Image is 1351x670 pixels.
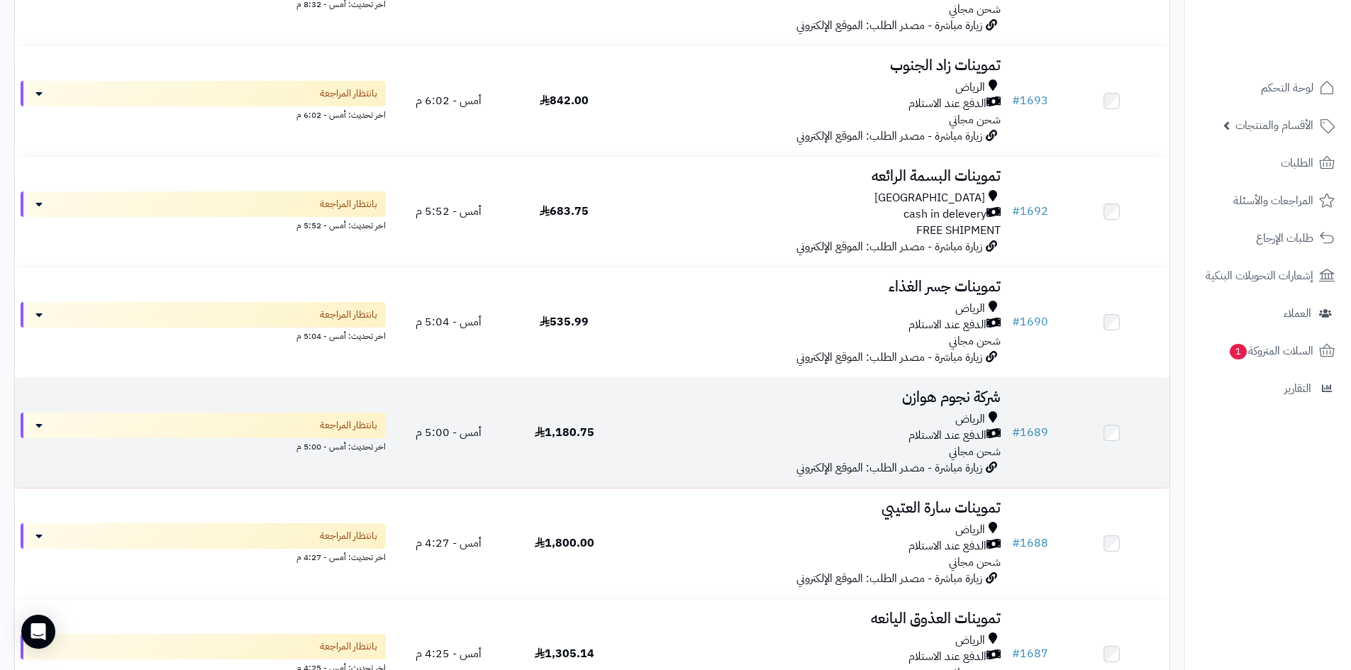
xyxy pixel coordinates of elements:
[1012,424,1020,441] span: #
[1012,535,1020,552] span: #
[1012,645,1048,662] a: #1687
[1194,71,1342,105] a: لوحة التحكم
[1012,92,1048,109] a: #1693
[21,217,386,232] div: اخر تحديث: أمس - 5:52 م
[21,328,386,342] div: اخر تحديث: أمس - 5:04 م
[1012,645,1020,662] span: #
[535,535,594,552] span: 1,800.00
[1194,259,1342,293] a: إشعارات التحويلات البنكية
[874,190,985,206] span: [GEOGRAPHIC_DATA]
[320,529,377,543] span: بانتظار المراجعة
[1235,116,1313,135] span: الأقسام والمنتجات
[1230,344,1247,359] span: 1
[1206,266,1313,286] span: إشعارات التحويلات البنكية
[908,317,986,333] span: الدفع عند الاستلام
[320,86,377,101] span: بانتظار المراجعة
[21,615,55,649] div: Open Intercom Messenger
[21,549,386,564] div: اخر تحديث: أمس - 4:27 م
[949,554,1001,571] span: شحن مجاني
[1281,153,1313,173] span: الطلبات
[21,106,386,121] div: اخر تحديث: أمس - 6:02 م
[796,17,982,34] span: زيارة مباشرة - مصدر الطلب: الموقع الإلكتروني
[1255,38,1338,68] img: logo-2.png
[1228,341,1313,361] span: السلات المتروكة
[416,203,482,220] span: أمس - 5:52 م
[1194,184,1342,218] a: المراجعات والأسئلة
[908,96,986,112] span: الدفع عند الاستلام
[1256,228,1313,248] span: طلبات الإرجاع
[955,411,985,428] span: الرياض
[908,649,986,665] span: الدفع عند الاستلام
[955,79,985,96] span: الرياض
[1284,303,1311,323] span: العملاء
[535,424,594,441] span: 1,180.75
[416,535,482,552] span: أمس - 4:27 م
[628,500,1001,516] h3: تموينات سارة العتيبي
[1012,535,1048,552] a: #1688
[320,418,377,432] span: بانتظار المراجعة
[535,645,594,662] span: 1,305.14
[1194,334,1342,368] a: السلات المتروكة1
[949,111,1001,128] span: شحن مجاني
[1012,203,1020,220] span: #
[1284,379,1311,398] span: التقارير
[955,522,985,538] span: الرياض
[416,92,482,109] span: أمس - 6:02 م
[1233,191,1313,211] span: المراجعات والأسئلة
[540,203,589,220] span: 683.75
[1194,296,1342,330] a: العملاء
[540,92,589,109] span: 842.00
[916,222,1001,239] span: FREE SHIPMENT
[1012,92,1020,109] span: #
[628,279,1001,295] h3: تموينات جسر الغذاء
[416,424,482,441] span: أمس - 5:00 م
[320,308,377,322] span: بانتظار المراجعة
[1194,146,1342,180] a: الطلبات
[955,632,985,649] span: الرياض
[320,197,377,211] span: بانتظار المراجعة
[1012,203,1048,220] a: #1692
[21,438,386,453] div: اخر تحديث: أمس - 5:00 م
[628,389,1001,406] h3: شركة نجوم هوازن
[1261,78,1313,98] span: لوحة التحكم
[540,313,589,330] span: 535.99
[1012,313,1020,330] span: #
[628,57,1001,74] h3: تموينات زاد الجنوب
[796,128,982,145] span: زيارة مباشرة - مصدر الطلب: الموقع الإلكتروني
[1012,424,1048,441] a: #1689
[949,1,1001,18] span: شحن مجاني
[1194,372,1342,406] a: التقارير
[796,238,982,255] span: زيارة مباشرة - مصدر الطلب: الموقع الإلكتروني
[1012,313,1048,330] a: #1690
[908,538,986,554] span: الدفع عند الاستلام
[1194,221,1342,255] a: طلبات الإرجاع
[796,570,982,587] span: زيارة مباشرة - مصدر الطلب: الموقع الإلكتروني
[796,459,982,476] span: زيارة مباشرة - مصدر الطلب: الموقع الإلكتروني
[949,443,1001,460] span: شحن مجاني
[628,168,1001,184] h3: تموينات البسمة الرائعه
[904,206,986,223] span: cash in delevery
[628,610,1001,627] h3: تموينات العذوق اليانعه
[796,349,982,366] span: زيارة مباشرة - مصدر الطلب: الموقع الإلكتروني
[949,333,1001,350] span: شحن مجاني
[908,428,986,444] span: الدفع عند الاستلام
[955,301,985,317] span: الرياض
[416,645,482,662] span: أمس - 4:25 م
[320,640,377,654] span: بانتظار المراجعة
[416,313,482,330] span: أمس - 5:04 م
